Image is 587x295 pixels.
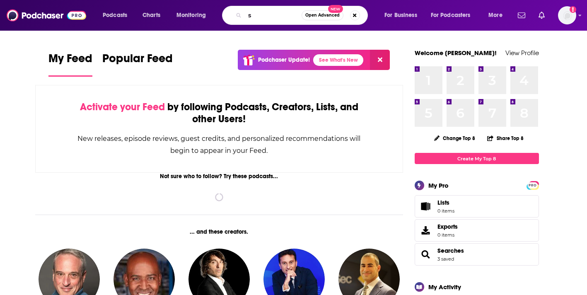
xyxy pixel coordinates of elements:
span: More [488,10,502,21]
span: 0 items [437,232,458,238]
button: Share Top 8 [487,130,524,146]
button: Open AdvancedNew [302,10,343,20]
span: Lists [418,201,434,212]
svg: Add a profile image [570,6,576,13]
div: by following Podcasts, Creators, Lists, and other Users! [77,101,362,125]
button: open menu [425,9,483,22]
span: Searches [415,243,539,266]
span: Lists [437,199,454,206]
a: View Profile [505,49,539,57]
a: Welcome [PERSON_NAME]! [415,49,497,57]
a: Exports [415,219,539,242]
span: Monitoring [176,10,206,21]
a: My Feed [48,51,92,77]
button: Change Top 8 [429,133,481,143]
img: Podchaser - Follow, Share and Rate Podcasts [7,7,86,23]
span: Popular Feed [102,51,173,70]
span: Lists [437,199,449,206]
span: Charts [143,10,160,21]
span: For Business [384,10,417,21]
div: Search podcasts, credits, & more... [230,6,376,25]
span: New [328,5,343,13]
button: open menu [379,9,428,22]
div: My Pro [428,181,449,189]
div: My Activity [428,283,461,291]
div: ... and these creators. [35,228,403,235]
div: Not sure who to follow? Try these podcasts... [35,173,403,180]
a: Searches [418,249,434,260]
div: New releases, episode reviews, guest credits, and personalized recommendations will begin to appe... [77,133,362,157]
a: Popular Feed [102,51,173,77]
img: User Profile [558,6,576,24]
span: Exports [418,225,434,236]
button: Show profile menu [558,6,576,24]
button: open menu [97,9,138,22]
a: Show notifications dropdown [535,8,548,22]
a: PRO [528,182,538,188]
a: 3 saved [437,256,454,262]
a: Show notifications dropdown [515,8,529,22]
button: open menu [171,9,217,22]
span: For Podcasters [431,10,471,21]
a: Charts [137,9,165,22]
span: Activate your Feed [80,101,165,113]
p: Podchaser Update! [258,56,310,63]
span: Podcasts [103,10,127,21]
input: Search podcasts, credits, & more... [245,9,302,22]
span: Open Advanced [305,13,340,17]
button: open menu [483,9,513,22]
a: Create My Top 8 [415,153,539,164]
span: Exports [437,223,458,230]
a: See What's New [313,54,363,66]
span: Logged in as sophiak [558,6,576,24]
a: Lists [415,195,539,218]
span: 0 items [437,208,454,214]
a: Searches [437,247,464,254]
span: My Feed [48,51,92,70]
